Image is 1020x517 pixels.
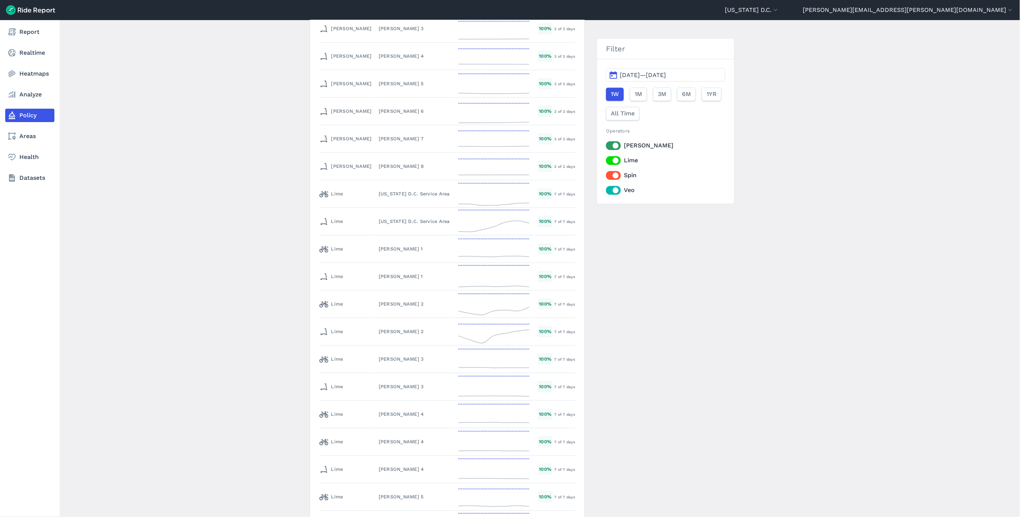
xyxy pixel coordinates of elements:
span: [DATE]—[DATE] [620,71,666,79]
div: [PERSON_NAME] 3 [379,355,450,363]
button: [PERSON_NAME][EMAIL_ADDRESS][PERSON_NAME][DOMAIN_NAME] [803,6,1014,15]
div: [PERSON_NAME] 5 [379,493,450,500]
div: Lime [319,326,343,338]
div: [PERSON_NAME] 5 [379,80,450,87]
a: Health [5,150,54,164]
div: 100 % [538,298,553,310]
button: 3M [653,87,671,101]
div: 100 % [538,78,553,89]
div: [PERSON_NAME] [319,105,372,117]
div: 7 of 7 days [554,383,575,390]
div: [PERSON_NAME] 4 [379,411,450,418]
div: [PERSON_NAME] 4 [379,466,450,473]
img: Ride Report [6,5,55,15]
div: 7 of 7 days [554,328,575,335]
div: Lime [319,298,343,310]
div: 7 of 7 days [554,246,575,252]
div: 3 of 3 days [554,80,575,87]
div: 7 of 7 days [554,218,575,225]
div: [PERSON_NAME] [319,133,372,145]
div: [PERSON_NAME] [319,23,372,35]
div: 100 % [538,436,553,447]
div: [PERSON_NAME] 3 [379,383,450,390]
div: 100 % [538,381,553,392]
div: 100 % [538,408,553,420]
div: 100 % [538,491,553,502]
div: 7 of 7 days [554,466,575,473]
div: Lime [319,381,343,393]
div: [US_STATE] D.C. Service Area [379,218,450,225]
span: 1W [611,90,619,99]
div: 100 % [538,243,553,255]
div: [PERSON_NAME] [319,50,372,62]
div: 7 of 7 days [554,301,575,307]
button: All Time [606,107,640,120]
h3: Filter [597,38,734,59]
div: 7 of 7 days [554,356,575,363]
div: Lime [319,353,343,365]
span: 6M [682,90,691,99]
div: 7 of 7 days [554,411,575,418]
a: Realtime [5,46,54,60]
div: [PERSON_NAME] [319,78,372,90]
div: [PERSON_NAME] 4 [379,52,450,60]
div: 3 of 3 days [554,25,575,32]
div: 3 of 3 days [554,53,575,60]
a: Report [5,25,54,39]
label: Lime [606,156,725,165]
div: 7 of 7 days [554,191,575,197]
span: 3M [658,90,666,99]
div: 7 of 7 days [554,494,575,500]
div: 100 % [538,50,553,62]
div: [PERSON_NAME] [319,160,372,172]
div: Lime [319,271,343,283]
span: 1YR [707,90,717,99]
div: 100 % [538,188,553,200]
div: [PERSON_NAME] 2 [379,328,450,335]
div: [PERSON_NAME] 8 [379,163,450,170]
a: Analyze [5,88,54,101]
div: 100 % [538,271,553,282]
button: 1W [606,87,624,101]
div: [US_STATE] D.C. Service Area [379,190,450,197]
button: 6M [677,87,696,101]
a: Heatmaps [5,67,54,80]
div: 100 % [538,23,553,34]
button: [DATE]—[DATE] [606,68,725,82]
label: Spin [606,171,725,180]
a: Datasets [5,171,54,185]
div: [PERSON_NAME] 4 [379,438,450,445]
div: [PERSON_NAME] 1 [379,245,450,252]
div: 100 % [538,133,553,144]
div: Lime [319,188,343,200]
div: [PERSON_NAME] 3 [379,25,450,32]
div: 100 % [538,353,553,365]
label: Veo [606,186,725,195]
div: [PERSON_NAME] 2 [379,300,450,307]
div: 100 % [538,463,553,475]
label: [PERSON_NAME] [606,141,725,150]
div: Lime [319,491,343,503]
div: Lime [319,243,343,255]
div: 2 of 2 days [554,163,575,170]
div: 100 % [538,160,553,172]
div: [PERSON_NAME] 1 [379,273,450,280]
div: 100 % [538,326,553,337]
div: 100 % [538,105,553,117]
div: 3 of 3 days [554,108,575,115]
span: All Time [611,109,635,118]
div: 3 of 3 days [554,135,575,142]
div: Lime [319,216,343,227]
button: 1M [630,87,647,101]
span: 1M [635,90,642,99]
div: 100 % [538,216,553,227]
div: 7 of 7 days [554,273,575,280]
div: [PERSON_NAME] 7 [379,135,450,142]
div: 7 of 7 days [554,438,575,445]
a: Areas [5,130,54,143]
div: [PERSON_NAME] 6 [379,108,450,115]
div: Lime [319,408,343,420]
a: Policy [5,109,54,122]
div: Lime [319,463,343,475]
span: Operators [606,128,630,134]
